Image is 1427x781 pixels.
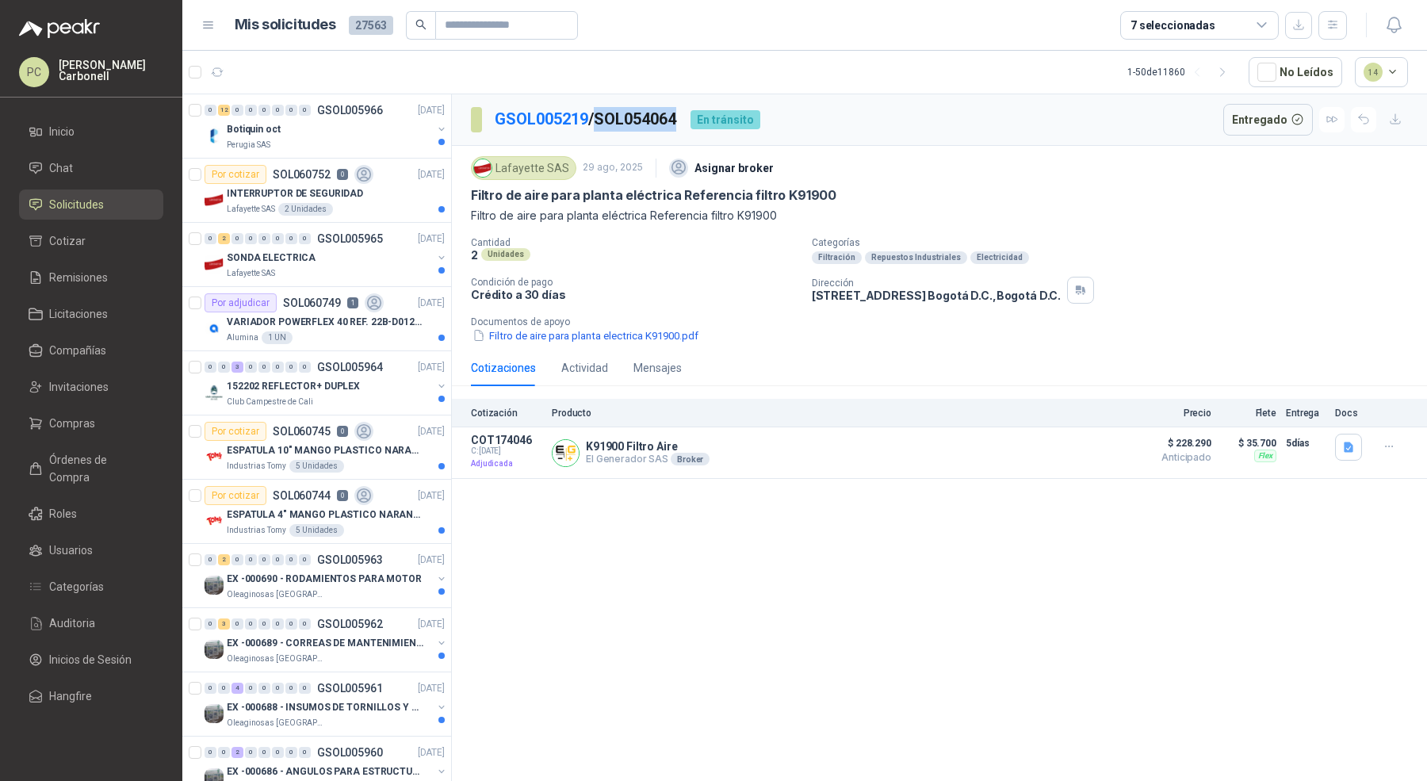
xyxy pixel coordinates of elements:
[205,550,448,601] a: 0 2 0 0 0 0 0 0 GSOL005963[DATE] Company LogoEX -000690 - RODAMIENTOS PARA MOTOROleaginosas [GEOG...
[471,156,576,180] div: Lafayette SAS
[272,683,284,694] div: 0
[19,608,163,638] a: Auditoria
[19,57,49,87] div: PC
[299,233,311,244] div: 0
[283,297,341,308] p: SOL060749
[19,499,163,529] a: Roles
[19,335,163,366] a: Compañías
[227,139,270,151] p: Perugia SAS
[495,107,678,132] p: / SOL054064
[218,618,230,630] div: 3
[1355,57,1409,87] button: 14
[272,233,284,244] div: 0
[205,422,266,441] div: Por cotizar
[671,453,710,465] div: Broker
[245,683,257,694] div: 0
[337,169,348,180] p: 0
[49,269,108,286] span: Remisiones
[273,490,331,501] p: SOL060744
[317,554,383,565] p: GSOL005963
[278,203,333,216] div: 2 Unidades
[691,110,760,129] div: En tránsito
[471,316,1421,327] p: Documentos de apoyo
[205,126,224,145] img: Company Logo
[285,105,297,116] div: 0
[19,681,163,711] a: Hangfire
[19,19,100,38] img: Logo peakr
[49,614,95,632] span: Auditoria
[471,248,478,262] p: 2
[205,255,224,274] img: Company Logo
[49,196,104,213] span: Solicitudes
[205,233,216,244] div: 0
[553,440,579,466] img: Company Logo
[49,451,148,486] span: Órdenes de Compra
[227,460,286,473] p: Industrias Tomy
[285,747,297,758] div: 0
[285,683,297,694] div: 0
[227,443,424,458] p: ESPATULA 10" MANGO PLASTICO NARANJA MARCA TRUPPER
[415,19,427,30] span: search
[205,704,224,723] img: Company Logo
[19,190,163,220] a: Solicitudes
[49,415,95,432] span: Compras
[471,277,799,288] p: Condición de pago
[349,16,393,35] span: 27563
[1223,104,1314,136] button: Entregado
[1221,408,1276,419] p: Flete
[317,233,383,244] p: GSOL005965
[299,554,311,565] div: 0
[227,396,313,408] p: Club Campestre de Cali
[205,554,216,565] div: 0
[227,717,327,729] p: Oleaginosas [GEOGRAPHIC_DATA][PERSON_NAME]
[289,460,344,473] div: 5 Unidades
[258,683,270,694] div: 0
[227,507,424,523] p: ESPATULA 4" MANGO PLASTICO NARANJA MARCA TRUPPER
[337,426,348,437] p: 0
[205,362,216,373] div: 0
[471,456,542,472] p: Adjudicada
[317,683,383,694] p: GSOL005961
[418,681,445,696] p: [DATE]
[1132,408,1211,419] p: Precio
[19,535,163,565] a: Usuarios
[299,362,311,373] div: 0
[205,229,448,280] a: 0 2 0 0 0 0 0 0 GSOL005965[DATE] Company LogoSONDA ELECTRICALafayette SAS
[1132,453,1211,462] span: Anticipado
[418,360,445,375] p: [DATE]
[245,747,257,758] div: 0
[561,359,608,377] div: Actividad
[471,434,542,446] p: COT174046
[418,553,445,568] p: [DATE]
[227,186,363,201] p: INTERRUPTOR DE SEGURIDAD
[19,572,163,602] a: Categorías
[205,618,216,630] div: 0
[49,578,104,595] span: Categorías
[1286,434,1326,453] p: 5 días
[231,618,243,630] div: 0
[418,103,445,118] p: [DATE]
[418,745,445,760] p: [DATE]
[227,379,360,394] p: 152202 REFLECTOR+ DUPLEX
[227,331,258,344] p: Alumina
[227,251,316,266] p: SONDA ELECTRICA
[19,262,163,293] a: Remisiones
[49,505,77,523] span: Roles
[227,653,327,665] p: Oleaginosas [GEOGRAPHIC_DATA][PERSON_NAME]
[418,232,445,247] p: [DATE]
[182,287,451,351] a: Por adjudicarSOL0607491[DATE] Company LogoVARIADOR POWERFLEX 40 REF. 22B-D012N104Alumina1 UN
[1131,17,1215,34] div: 7 seleccionadas
[245,554,257,565] div: 0
[471,408,542,419] p: Cotización
[258,747,270,758] div: 0
[495,109,588,128] a: GSOL005219
[182,159,451,223] a: Por cotizarSOL0607520[DATE] Company LogoINTERRUPTOR DE SEGURIDADLafayette SAS2 Unidades
[205,383,224,402] img: Company Logo
[481,248,530,261] div: Unidades
[227,588,327,601] p: Oleaginosas [GEOGRAPHIC_DATA][PERSON_NAME]
[231,747,243,758] div: 2
[299,747,311,758] div: 0
[205,576,224,595] img: Company Logo
[812,251,862,264] div: Filtración
[258,618,270,630] div: 0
